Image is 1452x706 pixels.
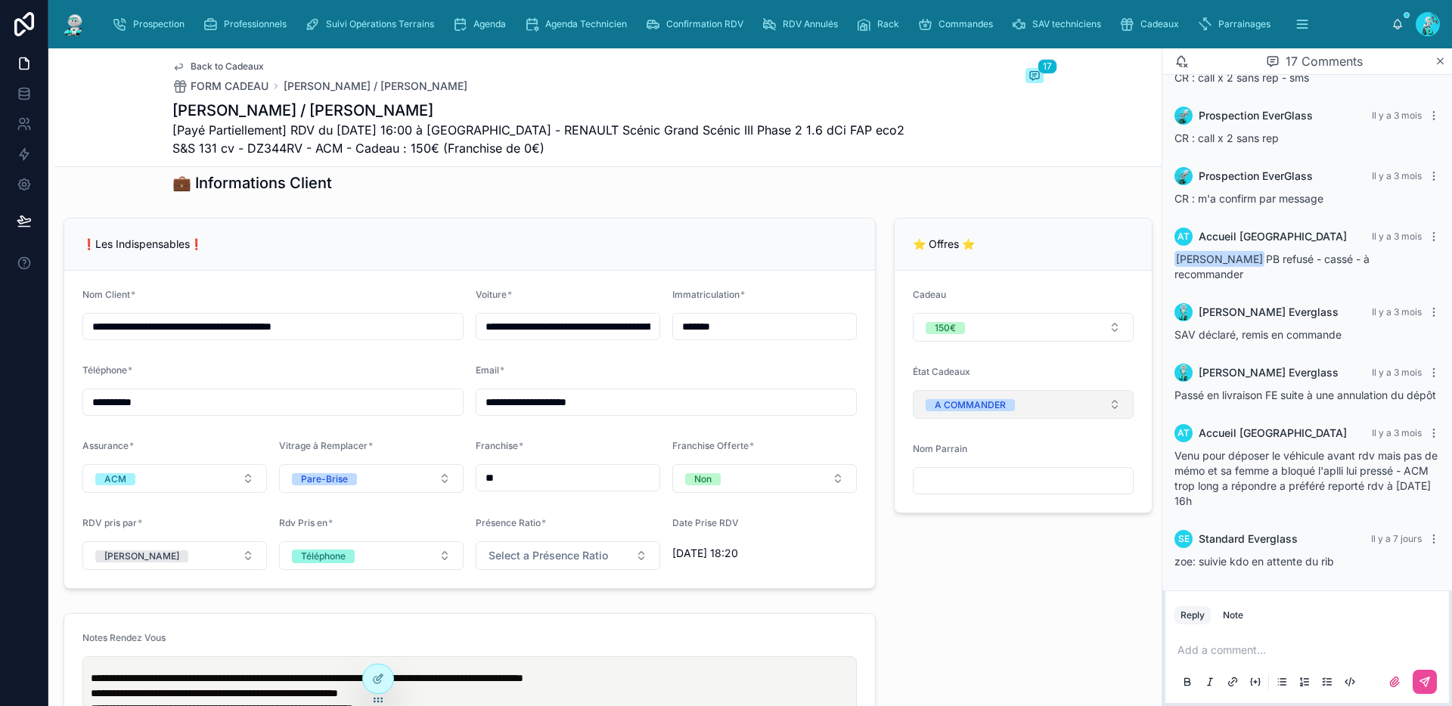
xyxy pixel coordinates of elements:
[1218,18,1270,30] span: Parrainages
[757,11,849,38] a: RDV Annulés
[104,550,179,562] div: [PERSON_NAME]
[545,18,627,30] span: Agenda Technicien
[279,440,368,451] span: Vitrage à Remplacer
[1174,132,1279,144] span: CR : call x 2 sans rep
[1217,606,1249,624] button: Note
[448,11,517,38] a: Agenda
[82,440,129,451] span: Assurance
[476,364,499,376] span: Email
[284,79,467,94] a: [PERSON_NAME] / [PERSON_NAME]
[104,473,126,485] div: ACM
[1223,609,1243,621] div: Note
[82,289,130,300] span: Nom Client
[1193,11,1281,38] a: Parrainages
[913,366,970,377] span: État Cadeaux
[1199,169,1313,184] span: Prospection EverGlass
[666,18,743,30] span: Confirmation RDV
[172,100,930,121] h1: [PERSON_NAME] / [PERSON_NAME]
[1372,231,1422,242] span: Il y a 3 mois
[935,322,956,334] div: 150€
[476,440,518,451] span: Franchise
[1140,18,1179,30] span: Cadeaux
[1174,606,1211,624] button: Reply
[913,11,1004,38] a: Commandes
[107,11,195,38] a: Prospection
[1371,533,1422,544] span: Il y a 7 jours
[279,517,327,528] span: Rdv Pris en
[1177,427,1190,439] span: AT
[326,18,434,30] span: Suivi Opérations Terrains
[913,390,1134,419] button: Select Button
[1177,231,1190,243] span: AT
[133,18,185,30] span: Prospection
[641,11,754,38] a: Confirmation RDV
[224,18,287,30] span: Professionnels
[1007,11,1112,38] a: SAV techniciens
[100,8,1391,41] div: scrollable content
[1372,170,1422,181] span: Il y a 3 mois
[852,11,910,38] a: Rack
[1174,389,1436,401] span: Passé en livraison FE suite à une annulation du dépôt
[672,517,739,528] span: Date Prise RDV
[82,464,267,493] button: Select Button
[82,517,137,528] span: RDV pris par
[1199,426,1347,441] span: Accueil [GEOGRAPHIC_DATA]
[476,541,660,570] button: Select Button
[191,79,268,94] span: FORM CADEAU
[913,313,1134,342] button: Select Button
[191,60,264,73] span: Back to Cadeaux
[1199,365,1339,380] span: [PERSON_NAME] Everglass
[198,11,297,38] a: Professionnels
[1199,305,1339,320] span: [PERSON_NAME] Everglass
[60,12,88,36] img: App logo
[1372,367,1422,378] span: Il y a 3 mois
[82,237,203,250] span: ❗Les Indispensables❗
[476,289,507,300] span: Voiture
[301,550,346,563] div: Téléphone
[672,464,857,493] button: Select Button
[1372,110,1422,121] span: Il y a 3 mois
[1372,306,1422,317] span: Il y a 3 mois
[672,546,857,561] span: [DATE] 18:20
[1174,192,1323,205] span: CR : m'a confirm par message
[300,11,445,38] a: Suivi Opérations Terrains
[473,18,506,30] span: Agenda
[1174,252,1370,280] span: PB refusé - cassé - à recommander
[1199,229,1347,244] span: Accueil [GEOGRAPHIC_DATA]
[172,121,930,157] span: [Payé Partiellement] RDV du [DATE] 16:00 à [GEOGRAPHIC_DATA] - RENAULT Scénic Grand Scénic III Ph...
[279,464,464,493] button: Select Button
[279,541,464,570] button: Select Button
[913,443,967,454] span: Nom Parrain
[672,289,740,300] span: Immatriculation
[877,18,899,30] span: Rack
[489,548,608,563] span: Select a Présence Ratio
[1174,328,1342,341] span: SAV déclaré, remis en commande
[1286,52,1363,70] span: 17 Comments
[172,60,264,73] a: Back to Cadeaux
[301,473,348,485] div: Pare-Brise
[1115,11,1190,38] a: Cadeaux
[520,11,638,38] a: Agenda Technicien
[1025,68,1044,86] button: 17
[1199,108,1313,123] span: Prospection EverGlass
[476,517,541,528] span: Présence Ratio
[82,632,166,643] span: Notes Rendez Vous
[1178,533,1190,545] span: SE
[1372,427,1422,438] span: Il y a 3 mois
[82,541,267,570] button: Select Button
[172,172,332,194] h1: 💼 Informations Client
[172,79,268,94] a: FORM CADEAU
[1199,531,1298,547] span: Standard Everglass
[939,18,993,30] span: Commandes
[1174,251,1264,267] span: [PERSON_NAME]
[672,440,749,451] span: Franchise Offerte
[1174,555,1334,568] span: zoe: suivie kdo en attente du rib
[935,399,1006,411] div: A COMMANDER
[1038,59,1057,74] span: 17
[1032,18,1101,30] span: SAV techniciens
[1174,71,1309,84] span: CR : call x 2 sans rep - sms
[1174,449,1438,507] span: Venu pour déposer le véhicule avant rdv mais pas de mémo et sa femme a bloqué l'aplli lui pressé ...
[913,289,946,300] span: Cadeau
[82,364,127,376] span: Téléphone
